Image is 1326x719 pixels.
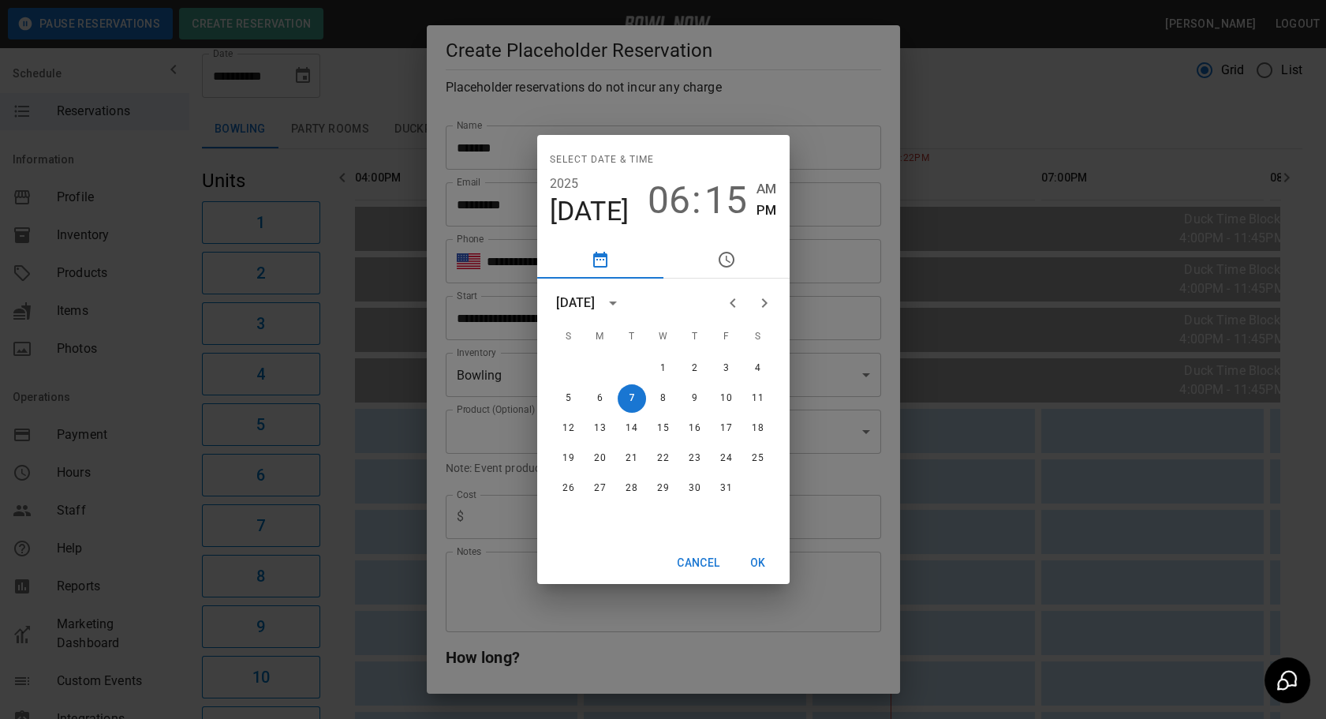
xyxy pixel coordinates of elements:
button: 15 [649,414,678,443]
button: 26 [555,474,583,503]
span: Thursday [681,321,709,353]
button: 23 [681,444,709,473]
button: 19 [555,444,583,473]
button: 13 [586,414,614,443]
button: 16 [681,414,709,443]
button: 1 [649,354,678,383]
button: 18 [744,414,772,443]
button: OK [733,549,783,578]
span: Select date & time [550,148,654,173]
span: Friday [712,321,741,353]
button: 30 [681,474,709,503]
button: 12 [555,414,583,443]
button: 06 [648,178,690,223]
div: [DATE] [556,294,596,313]
button: 4 [744,354,772,383]
button: calendar view is open, switch to year view [600,290,626,316]
button: pick time [663,241,790,279]
span: Wednesday [649,321,678,353]
button: 27 [586,474,614,503]
button: PM [756,200,776,221]
button: 29 [649,474,678,503]
button: 22 [649,444,678,473]
button: 2 [681,354,709,383]
button: 2025 [550,173,579,195]
button: [DATE] [550,195,629,228]
button: 3 [712,354,741,383]
button: 24 [712,444,741,473]
button: 31 [712,474,741,503]
span: : [692,178,701,223]
span: Tuesday [618,321,646,353]
button: 5 [555,384,583,413]
button: 15 [704,178,747,223]
button: 11 [744,384,772,413]
button: 10 [712,384,741,413]
button: 25 [744,444,772,473]
button: Next month [749,287,780,319]
button: 17 [712,414,741,443]
button: 21 [618,444,646,473]
button: AM [756,178,776,200]
button: 6 [586,384,614,413]
button: 9 [681,384,709,413]
button: 7 [618,384,646,413]
button: 20 [586,444,614,473]
button: 8 [649,384,678,413]
button: Cancel [670,549,726,578]
button: Previous month [717,287,749,319]
span: Monday [586,321,614,353]
span: Sunday [555,321,583,353]
button: 14 [618,414,646,443]
button: 28 [618,474,646,503]
button: pick date [537,241,663,279]
span: Saturday [744,321,772,353]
